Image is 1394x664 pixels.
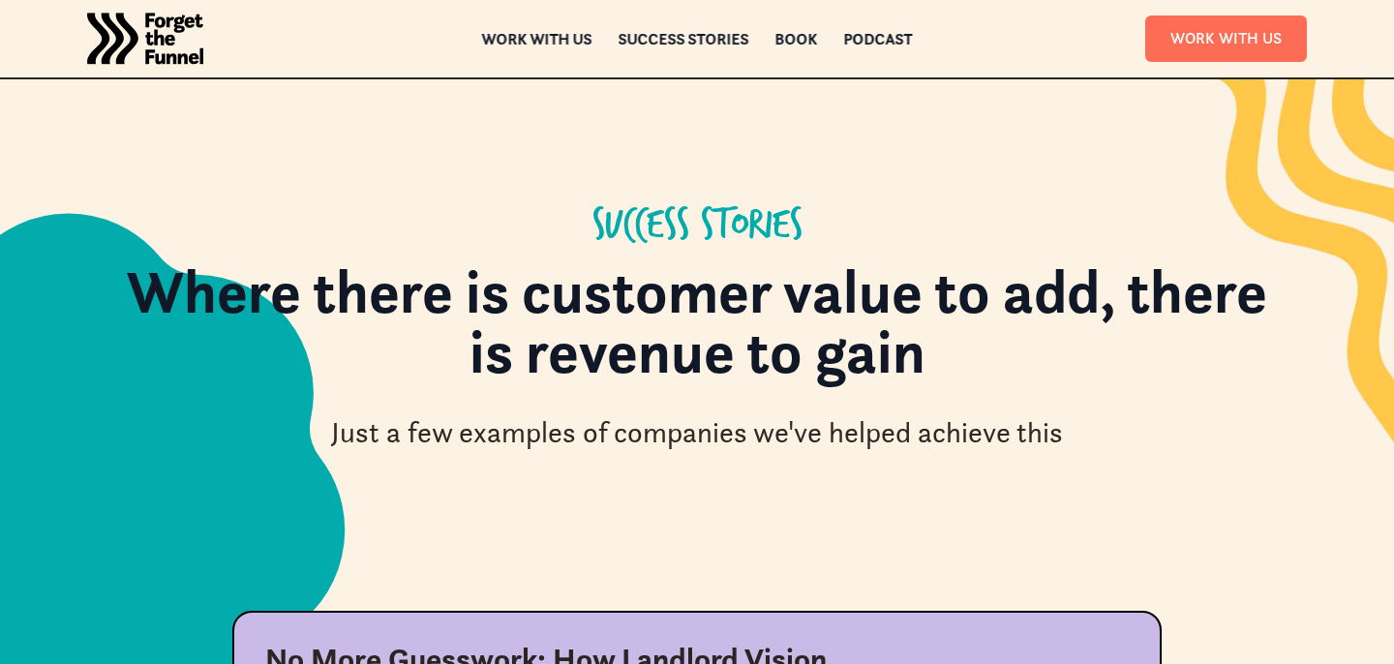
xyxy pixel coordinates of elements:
[1145,15,1307,61] a: Work With Us
[619,32,749,45] a: Success Stories
[482,32,592,45] a: Work with us
[331,413,1063,453] div: Just a few examples of companies we've helped achieve this
[844,32,913,45] a: Podcast
[592,203,803,250] div: Success Stories
[775,32,818,45] a: Book
[116,261,1278,402] h1: Where there is customer value to add, there is revenue to gain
